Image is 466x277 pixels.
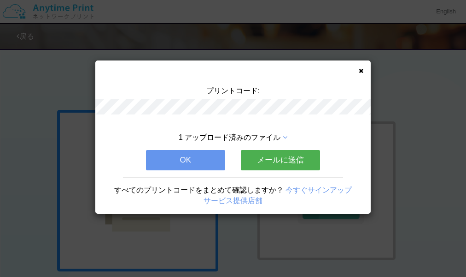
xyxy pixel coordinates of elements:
[179,133,280,141] span: 1 アップロード済みのファイル
[114,186,284,194] span: すべてのプリントコードをまとめて確認しますか？
[204,197,262,205] a: サービス提供店舗
[285,186,352,194] a: 今すぐサインアップ
[206,87,260,95] span: プリントコード:
[146,150,225,170] button: OK
[241,150,320,170] button: メールに送信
